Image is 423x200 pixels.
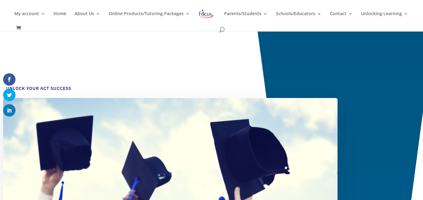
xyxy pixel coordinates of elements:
[54,11,66,26] a: Home
[109,11,190,26] a: Online Products/Tutoring Packages
[361,11,408,26] a: Unlocking Learning
[6,86,328,95] h4: Unlock Your ACT Success
[75,11,100,26] a: About Us
[14,11,45,26] a: My account
[224,11,268,26] a: Parents/Students
[330,11,353,26] a: Contact
[276,11,321,26] a: Schools/Educators
[198,8,214,19] img: Focus on Learning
